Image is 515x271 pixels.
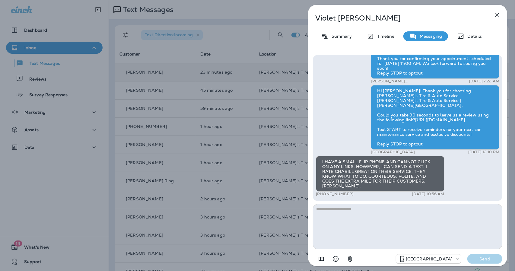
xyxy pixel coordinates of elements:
[371,53,499,79] div: Thank you for confirming your appointment scheduled for [DATE] 11:00 AM. We look forward to seein...
[371,150,415,155] p: [GEOGRAPHIC_DATA]
[406,257,453,261] p: [GEOGRAPHIC_DATA]
[374,34,394,39] p: Timeline
[371,79,448,84] p: [PERSON_NAME][GEOGRAPHIC_DATA]
[316,156,444,192] div: I HAVE A SMALL FLIP PHONE AND CANNOT CLICK ON ANY LINKS. HOWEVER, I CAN SEND A TEXT. I RATE CHABI...
[316,192,354,196] p: [PHONE_NUMBER]
[468,150,499,155] p: [DATE] 12:10 PM
[396,255,461,263] div: +1 (985) 384-4801
[315,14,480,22] p: Violet [PERSON_NAME]
[371,85,499,150] div: Hi [PERSON_NAME]! Thank you for choosing [PERSON_NAME]'s Tire & Auto Service [PERSON_NAME]'s Tire...
[417,34,442,39] p: Messaging
[315,253,327,265] button: Add in a premade template
[412,192,444,196] p: [DATE] 10:56 AM
[330,253,342,265] button: Select an emoji
[329,34,352,39] p: Summary
[469,79,499,84] p: [DATE] 7:22 AM
[464,34,482,39] p: Details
